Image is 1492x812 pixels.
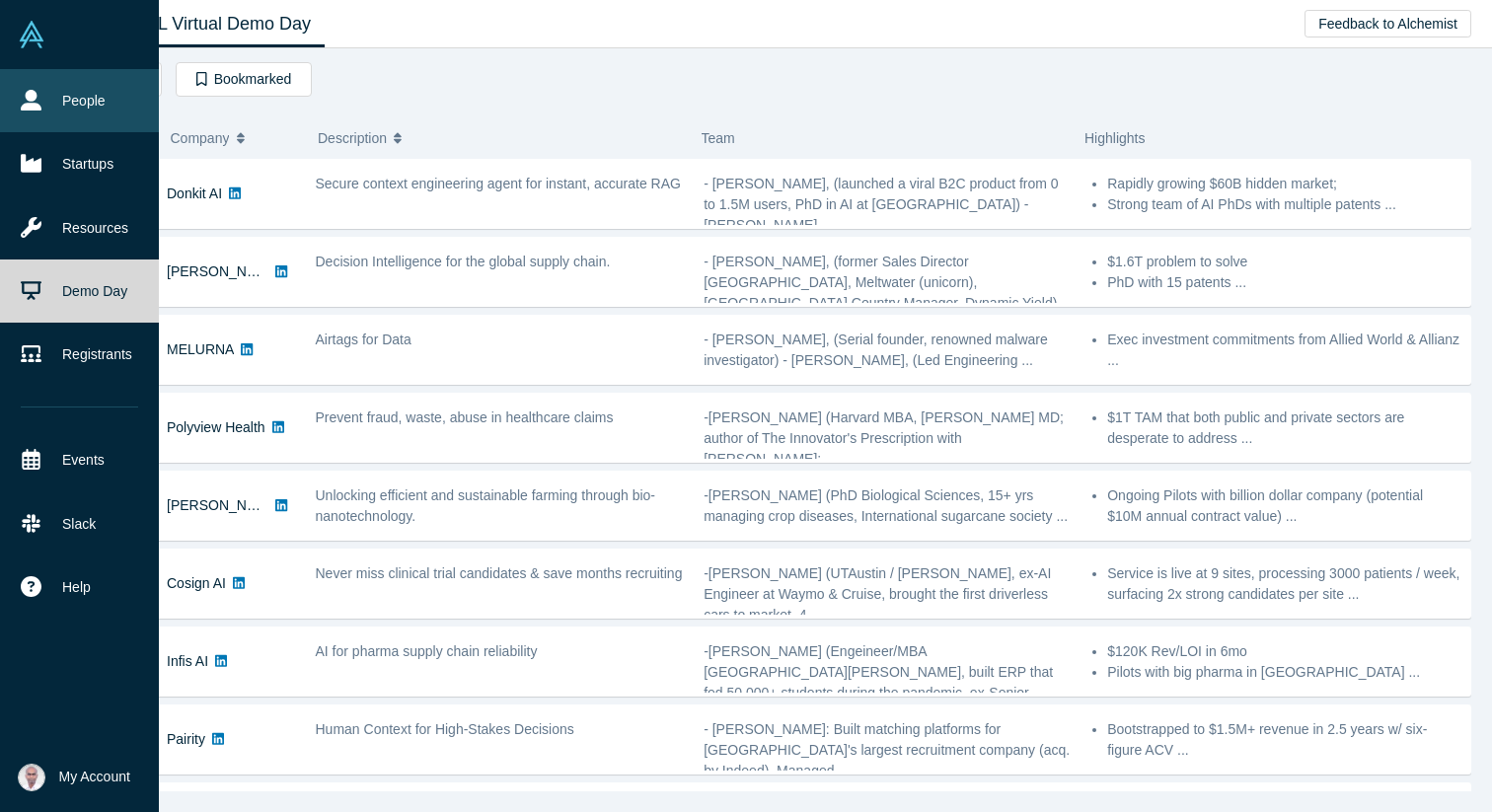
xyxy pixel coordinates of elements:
span: Description [318,117,387,159]
a: [PERSON_NAME] [167,497,280,513]
span: Decision Intelligence for the global supply chain. [316,254,611,269]
li: Service is live at 9 sites, processing 3000 patients / week, surfacing 2x strong candidates per s... [1107,563,1459,605]
button: Bookmarked [176,62,312,97]
a: Pairity [167,731,205,747]
span: Never miss clinical trial candidates & save months recruiting [316,565,683,581]
span: -[PERSON_NAME] (PhD Biological Sciences, 15+ yrs managing crop diseases, International sugarcane ... [704,487,1068,524]
span: Unlocking efficient and sustainable farming through bio-nanotechnology. [316,487,656,524]
li: Bootstrapped to $1.5M+ revenue in 2.5 years w/ six-figure ACV ... [1107,719,1459,761]
a: [PERSON_NAME] [167,263,280,279]
button: Company [171,117,298,159]
button: Feedback to Alchemist [1305,10,1471,37]
span: Highlights [1084,130,1145,146]
li: PhD with 15 patents ... [1107,272,1459,293]
span: Human Context for High-Stakes Decisions [316,721,574,737]
a: MELURNA [167,341,234,357]
span: - [PERSON_NAME], (Serial founder, renowned malware investigator) - [PERSON_NAME], (Led Engineerin... [704,332,1048,368]
span: Company [171,117,230,159]
span: - [PERSON_NAME], (launched a viral B2C product from 0 to 1.5M users, PhD in AI at [GEOGRAPHIC_DAT... [704,176,1058,233]
a: Donkit AI [167,185,222,201]
span: - [PERSON_NAME]: Built matching platforms for [GEOGRAPHIC_DATA]'s largest recruitment company (ac... [704,721,1070,778]
li: $120K Rev/LOI in 6mo [1107,641,1459,662]
a: Polyview Health [167,419,265,435]
span: Help [62,577,91,598]
li: Ongoing Pilots with billion dollar company (potential $10M annual contract value) ... [1107,485,1459,527]
a: Class XL Virtual Demo Day [83,1,325,47]
li: $1.6T problem to solve [1107,252,1459,272]
li: Strong team of AI PhDs with multiple patents ... [1107,194,1459,215]
span: Secure context engineering agent for instant, accurate RAG [316,176,681,191]
span: -[PERSON_NAME] (UTAustin / [PERSON_NAME], ex-AI Engineer at Waymo & Cruise, brought the first dri... [704,565,1051,623]
li: Exec investment commitments from Allied World & Allianz ... [1107,330,1459,371]
button: My Account [18,764,130,791]
span: Team [702,130,735,146]
li: $1T TAM that both public and private sectors are desperate to address ... [1107,407,1459,449]
button: Description [318,117,681,159]
img: Alchemist Vault Logo [18,21,45,48]
span: -[PERSON_NAME] (Harvard MBA, [PERSON_NAME] MD; author of The Innovator's Prescription with [PERSO... [704,409,1064,467]
li: Pilots with big pharma in [GEOGRAPHIC_DATA] ... [1107,662,1459,683]
span: - [PERSON_NAME], (former Sales Director [GEOGRAPHIC_DATA], Meltwater (unicorn), [GEOGRAPHIC_DATA]... [704,254,1066,332]
img: Vetri Venthan Elango's Account [18,764,45,791]
span: -[PERSON_NAME] (Engeineer/MBA [GEOGRAPHIC_DATA][PERSON_NAME], built ERP that fed 50,000+ students... [704,643,1053,701]
span: Prevent fraud, waste, abuse in healthcare claims [316,409,614,425]
span: AI for pharma supply chain reliability [316,643,538,659]
span: Airtags for Data [316,332,411,347]
a: Infis AI [167,653,208,669]
li: Rapidly growing $60B hidden market; [1107,174,1459,194]
a: Cosign AI [167,575,226,591]
span: My Account [59,767,130,787]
